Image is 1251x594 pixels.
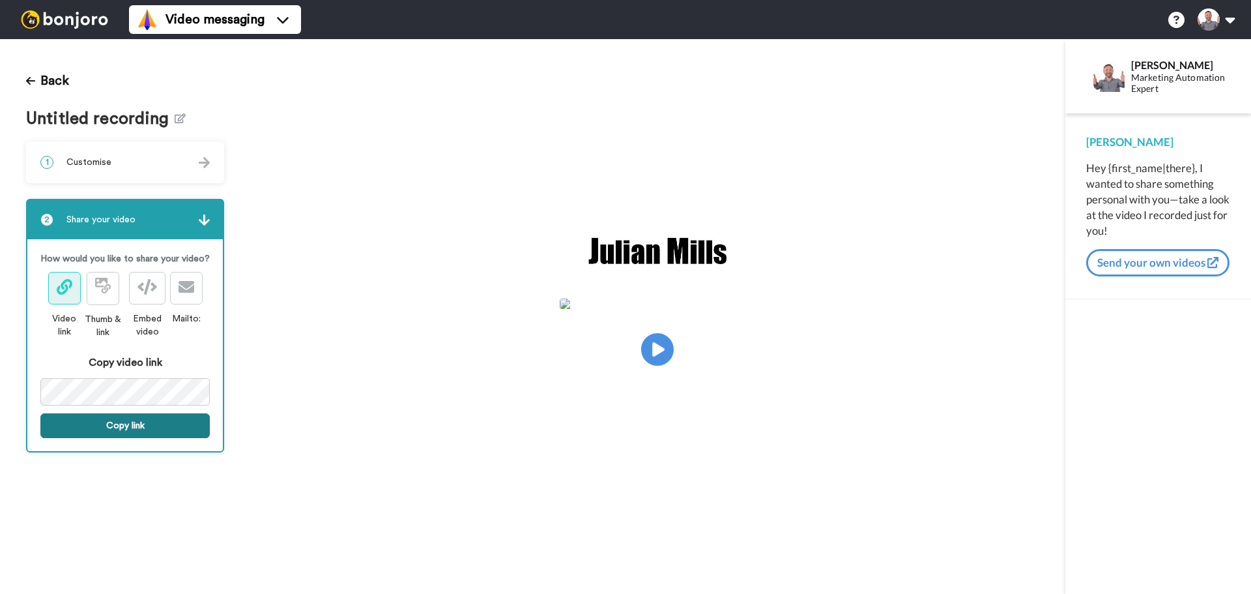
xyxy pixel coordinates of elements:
[66,213,136,226] span: Share your video
[165,10,265,29] span: Video messaging
[40,355,210,370] div: Copy video link
[1086,134,1230,150] div: [PERSON_NAME]
[40,252,210,265] p: How would you like to share your video?
[26,65,69,97] button: Back
[48,312,81,338] div: Video link
[1086,249,1229,276] button: Send your own videos
[40,156,53,169] span: 1
[586,230,729,273] img: f8494b91-53e0-4db8-ac0e-ddbef9ae8874
[40,213,53,226] span: 2
[199,157,210,168] img: arrow.svg
[40,413,210,438] button: Copy link
[16,10,113,29] img: bj-logo-header-white.svg
[199,215,210,226] img: arrow.svg
[26,110,175,128] span: Untitled recording
[560,299,755,309] img: cda58564-cb71-40f8-a6aa-22e8b4414870.jpg
[1131,72,1229,95] div: Marketing Automation Expert
[170,312,203,325] div: Mailto:
[1093,61,1125,92] img: Profile Image
[1086,160,1230,239] div: Hey {first_name|there}, I wanted to share something personal with you—take a look at the video I ...
[124,312,170,338] div: Embed video
[26,141,224,183] div: 1Customise
[1131,59,1229,71] div: [PERSON_NAME]
[66,156,111,169] span: Customise
[81,313,124,339] div: Thumb & link
[137,9,158,30] img: vm-color.svg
